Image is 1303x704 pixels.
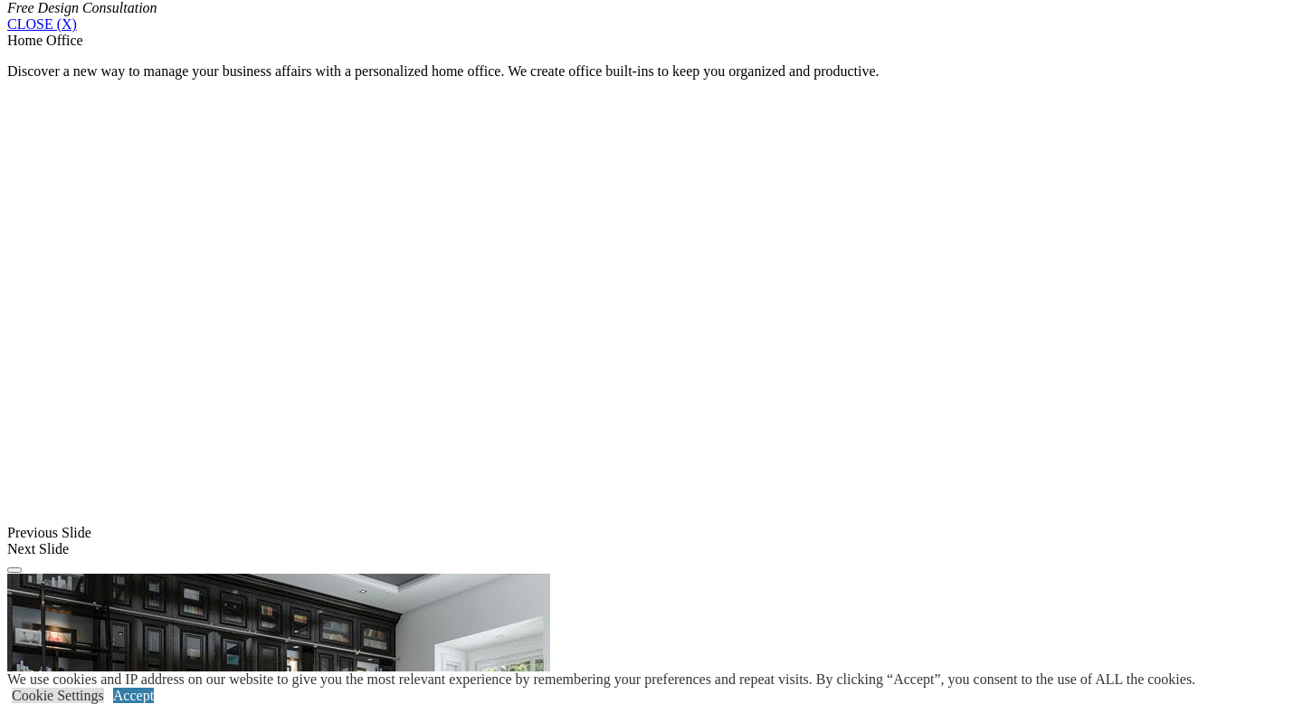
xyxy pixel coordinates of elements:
div: Next Slide [7,541,1296,557]
a: Cookie Settings [12,688,104,703]
a: CLOSE (X) [7,16,77,32]
a: Accept [113,688,154,703]
p: Discover a new way to manage your business affairs with a personalized home office. We create off... [7,63,1296,80]
div: Previous Slide [7,525,1296,541]
button: Click here to pause slide show [7,567,22,573]
div: We use cookies and IP address on our website to give you the most relevant experience by remember... [7,671,1195,688]
span: Home Office [7,33,83,48]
